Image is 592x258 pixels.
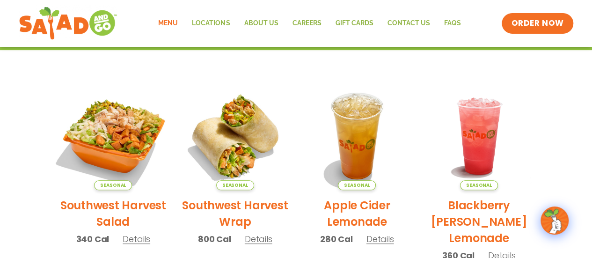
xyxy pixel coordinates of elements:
[425,82,533,190] img: Product photo for Blackberry Bramble Lemonade
[320,233,353,245] span: 280 Cal
[216,180,254,190] span: Seasonal
[19,5,117,42] img: new-SAG-logo-768×292
[380,13,437,34] a: Contact Us
[366,233,394,245] span: Details
[123,233,150,245] span: Details
[185,13,237,34] a: Locations
[437,13,468,34] a: FAQs
[303,82,411,190] img: Product photo for Apple Cider Lemonade
[511,18,563,29] span: ORDER NOW
[76,233,110,245] span: 340 Cal
[59,197,168,230] h2: Southwest Harvest Salad
[181,197,289,230] h2: Southwest Harvest Wrap
[502,13,573,34] a: ORDER NOW
[151,13,185,34] a: Menu
[245,233,272,245] span: Details
[198,233,231,245] span: 800 Cal
[94,180,132,190] span: Seasonal
[328,13,380,34] a: GIFT CARDS
[237,13,285,34] a: About Us
[151,13,468,34] nav: Menu
[181,82,289,190] img: Product photo for Southwest Harvest Wrap
[338,180,376,190] span: Seasonal
[285,13,328,34] a: Careers
[541,207,568,234] img: wpChatIcon
[460,180,498,190] span: Seasonal
[425,197,533,246] h2: Blackberry [PERSON_NAME] Lemonade
[50,73,176,199] img: Product photo for Southwest Harvest Salad
[303,197,411,230] h2: Apple Cider Lemonade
